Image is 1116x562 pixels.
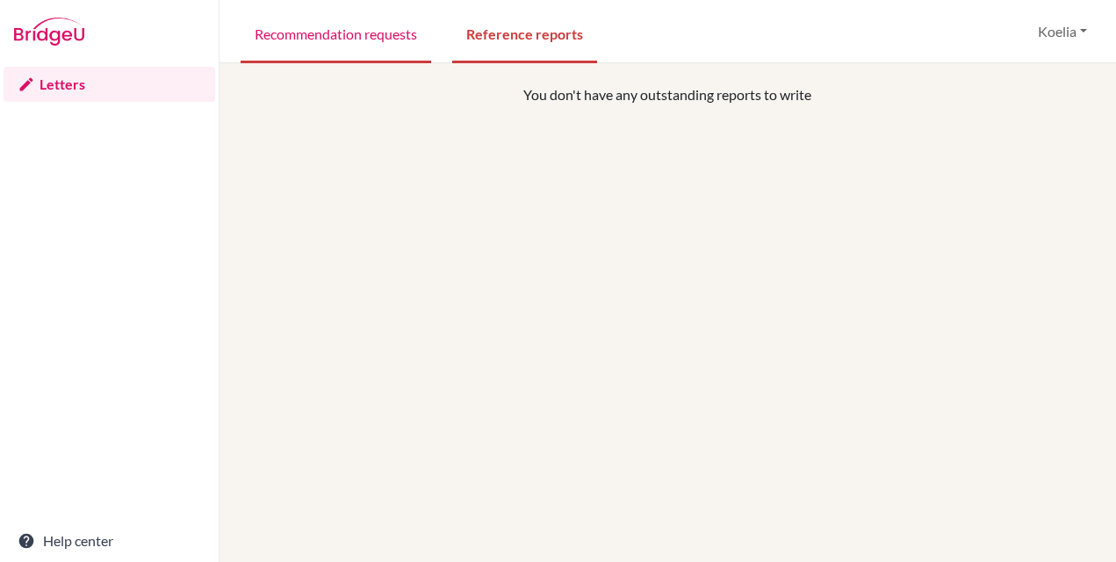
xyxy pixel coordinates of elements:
[241,3,431,63] a: Recommendation requests
[4,67,215,102] a: Letters
[14,18,84,46] img: Bridge-U
[4,523,215,558] a: Help center
[452,3,597,63] a: Reference reports
[1030,15,1095,48] button: Koelia
[325,84,1011,105] p: You don't have any outstanding reports to write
